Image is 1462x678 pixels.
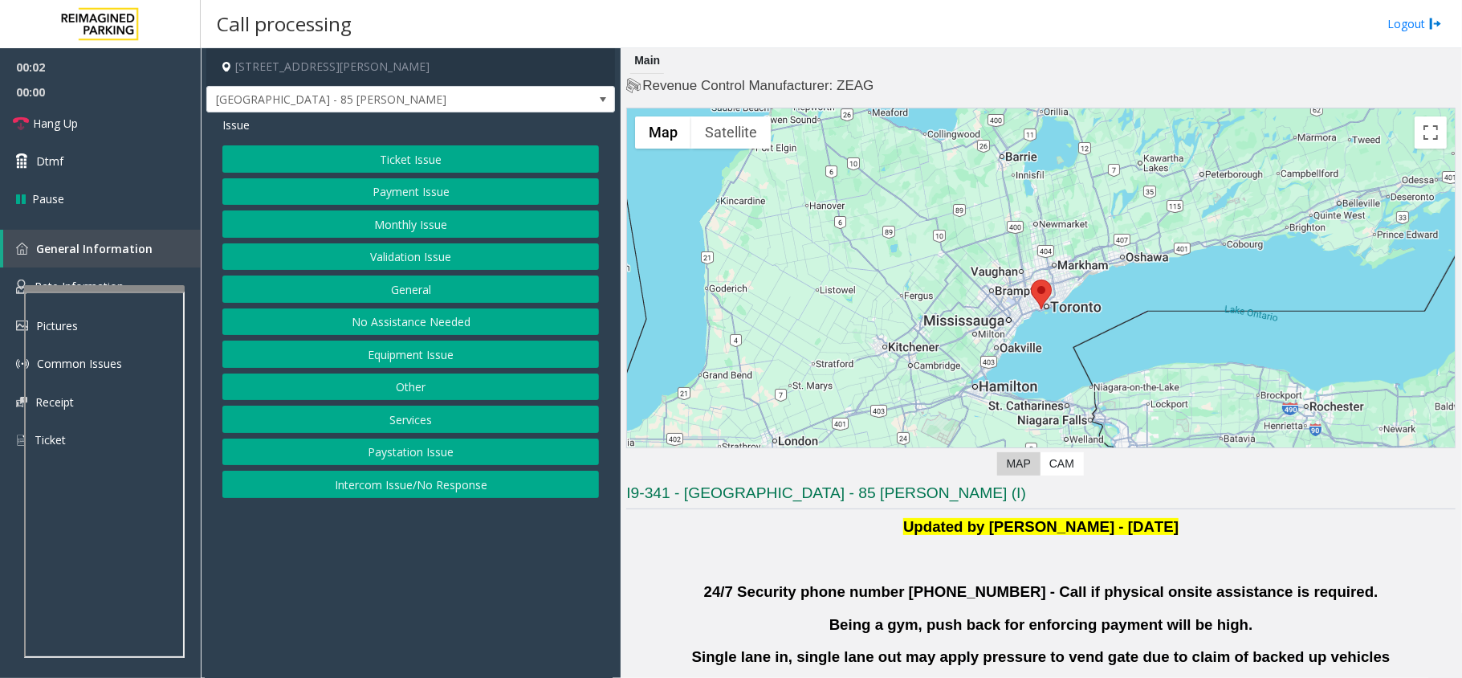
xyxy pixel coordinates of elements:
span: General Information [36,241,153,256]
button: Ticket Issue [222,145,599,173]
h3: I9-341 - [GEOGRAPHIC_DATA] - 85 [PERSON_NAME] (I) [626,483,1456,509]
b: 24/7 Security phone number [PHONE_NUMBER] - Call if physical onsite assistance is required. [704,583,1379,600]
label: CAM [1040,452,1084,476]
a: General Information [3,230,201,268]
span: Rate Information [35,279,124,294]
span: [GEOGRAPHIC_DATA] - 85 [PERSON_NAME] [207,87,533,112]
img: 'icon' [16,397,27,407]
button: Validation Issue [222,243,599,271]
img: 'icon' [16,280,26,294]
a: Logout [1387,15,1442,32]
button: Services [222,406,599,433]
button: Paystation Issue [222,439,599,466]
button: Monthly Issue [222,210,599,238]
span: Hang Up [33,115,78,132]
img: 'icon' [16,357,29,370]
button: No Assistance Needed [222,308,599,336]
button: Intercom Issue/No Response [222,471,599,498]
img: 'icon' [16,433,26,447]
button: General [222,276,599,303]
button: Other [222,374,599,401]
img: 'icon' [16,321,28,331]
button: Show street map [635,116,691,149]
button: Payment Issue [222,178,599,206]
span: Dtmf [36,153,63,169]
img: logout [1429,15,1442,32]
span: Pause [32,190,64,207]
img: 'icon' [16,243,28,255]
h4: [STREET_ADDRESS][PERSON_NAME] [206,48,615,86]
b: Single lane in, single lane out may apply pressure to vend gate due to claim of backed up vehicles [692,648,1391,665]
button: Equipment Issue [222,341,599,368]
h4: Revenue Control Manufacturer: ZEAG [626,76,1456,96]
button: Toggle fullscreen view [1415,116,1447,149]
div: 85 Hanna Avenue, Toronto, ON [1031,280,1052,309]
b: Updated by [PERSON_NAME] - [DATE] [903,518,1179,535]
button: Show satellite imagery [691,116,771,149]
div: Main [630,48,664,74]
span: Issue [222,116,250,133]
b: Being a gym, push back for enforcing payment will be high. [829,616,1253,633]
label: Map [997,452,1041,476]
h3: Call processing [209,4,360,43]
